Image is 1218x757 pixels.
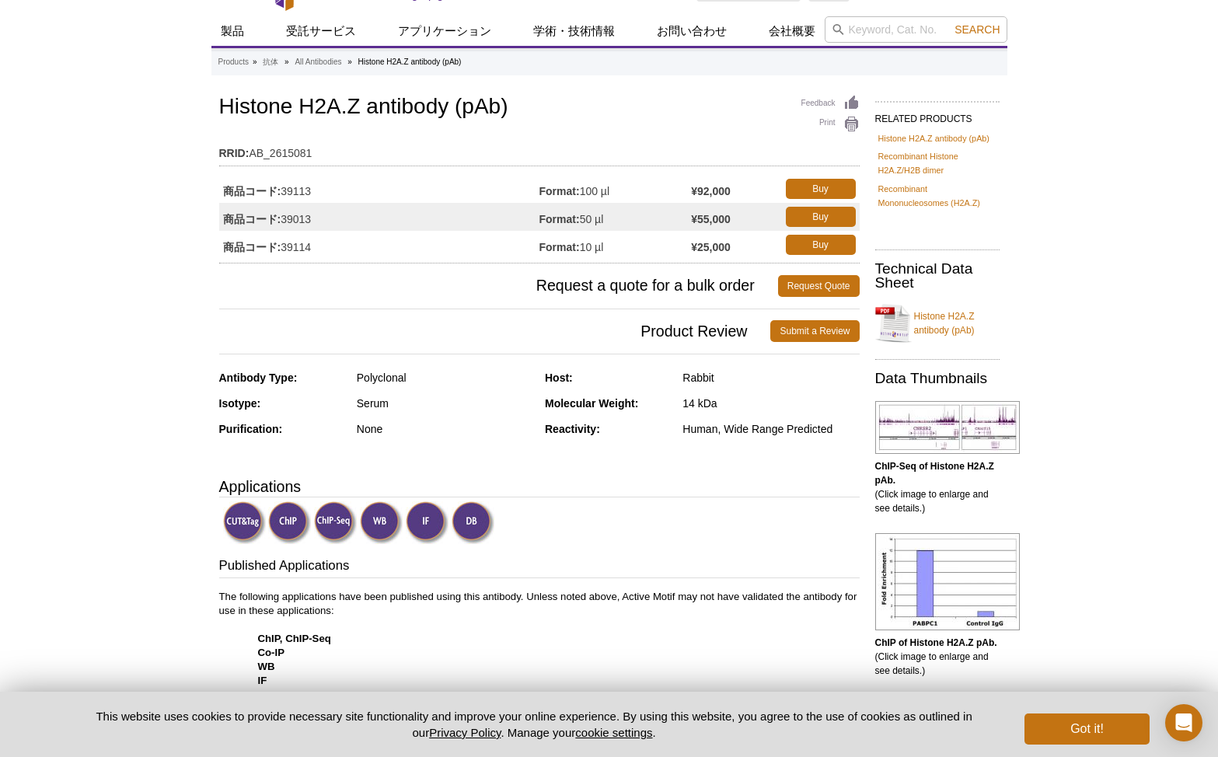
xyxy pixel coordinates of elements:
[219,203,539,231] td: 39013
[682,371,859,385] div: Rabbit
[223,212,281,226] strong: 商品コード:
[223,184,281,198] strong: 商品コード:
[357,396,533,410] div: Serum
[682,422,859,436] div: Human, Wide Range Predicted
[691,240,731,254] strong: ¥25,000
[357,422,533,436] div: None
[218,55,249,69] a: Products
[268,501,311,544] img: ChIP Validated
[647,16,736,46] a: お問い合わせ
[801,95,860,112] a: Feedback
[219,397,261,410] strong: Isotype:
[875,372,1000,385] h2: Data Thumbnails
[253,58,257,66] li: »
[219,372,298,384] strong: Antibody Type:
[545,397,638,410] strong: Molecular Weight:
[360,501,403,544] img: Western Blot Validated
[545,423,600,435] strong: Reactivity:
[801,116,860,133] a: Print
[875,461,994,486] b: ChIP-Seq of Histone H2A.Z pAb.
[295,55,341,69] a: All Antibodies
[219,556,860,578] h3: Published Applications
[539,240,580,254] strong: Format:
[539,184,580,198] strong: Format:
[219,175,539,203] td: 39113
[219,275,778,297] span: Request a quote for a bulk order
[875,101,1000,129] h2: RELATED PRODUCTS
[759,16,825,46] a: 会社概要
[69,708,1000,741] p: This website uses cookies to provide necessary site functionality and improve your online experie...
[406,501,448,544] img: Immunofluorescence Validated
[575,726,652,739] button: cookie settings
[219,590,860,730] p: The following applications have been published using this antibody. Unless noted above, Active Mo...
[875,637,997,648] b: ChIP of Histone H2A.Z pAb.
[452,501,494,544] img: Dot Blot Validated
[878,182,996,210] a: Recombinant Mononucleosomes (H2A.Z)
[539,175,692,203] td: 100 µl
[211,16,253,46] a: 製品
[875,300,1000,347] a: Histone H2A.Z antibody (pAb)
[223,501,266,544] img: CUT&Tag Validated
[219,95,860,121] h1: Histone H2A.Z antibody (pAb)
[314,501,357,544] img: ChIP-Seq Validated
[389,16,501,46] a: アプリケーション
[875,533,1020,630] img: Histone H2A.Z antibody (pAb) tested by ChIP.
[219,423,283,435] strong: Purification:
[258,633,331,644] strong: ChIP, ChIP-Seq
[786,179,856,199] a: Buy
[539,231,692,259] td: 10 µl
[778,275,860,297] a: Request Quote
[219,320,771,342] span: Product Review
[545,372,573,384] strong: Host:
[539,203,692,231] td: 50 µl
[825,16,1007,43] input: Keyword, Cat. No.
[263,55,278,69] a: 抗体
[878,149,996,177] a: Recombinant Histone H2A.Z/H2B dimer
[539,212,580,226] strong: Format:
[258,661,275,672] strong: WB
[524,16,624,46] a: 学術・技術情報
[875,262,1000,290] h2: Technical Data Sheet
[358,58,462,66] li: Histone H2A.Z antibody (pAb)
[875,636,1000,678] p: (Click image to enlarge and see details.)
[219,137,860,162] td: AB_2615081
[258,675,267,686] strong: IF
[219,146,250,160] strong: RRID:
[1024,713,1149,745] button: Got it!
[219,231,539,259] td: 39114
[223,240,281,254] strong: 商品コード:
[955,23,1000,36] span: Search
[277,16,365,46] a: 受託サービス
[770,320,859,342] a: Submit a Review
[682,396,859,410] div: 14 kDa
[786,207,856,227] a: Buy
[429,726,501,739] a: Privacy Policy
[691,212,731,226] strong: ¥55,000
[878,131,989,145] a: Histone H2A.Z antibody (pAb)
[219,475,860,498] h3: Applications
[950,23,1004,37] button: Search
[284,58,289,66] li: »
[258,647,284,658] strong: Co-IP
[1165,704,1202,741] div: Open Intercom Messenger
[691,184,731,198] strong: ¥92,000
[875,459,1000,515] p: (Click image to enlarge and see details.)
[357,371,533,385] div: Polyclonal
[875,401,1020,454] img: Histone H2A.Z antibody (pAb) tested by ChIP-Seq.
[347,58,352,66] li: »
[786,235,856,255] a: Buy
